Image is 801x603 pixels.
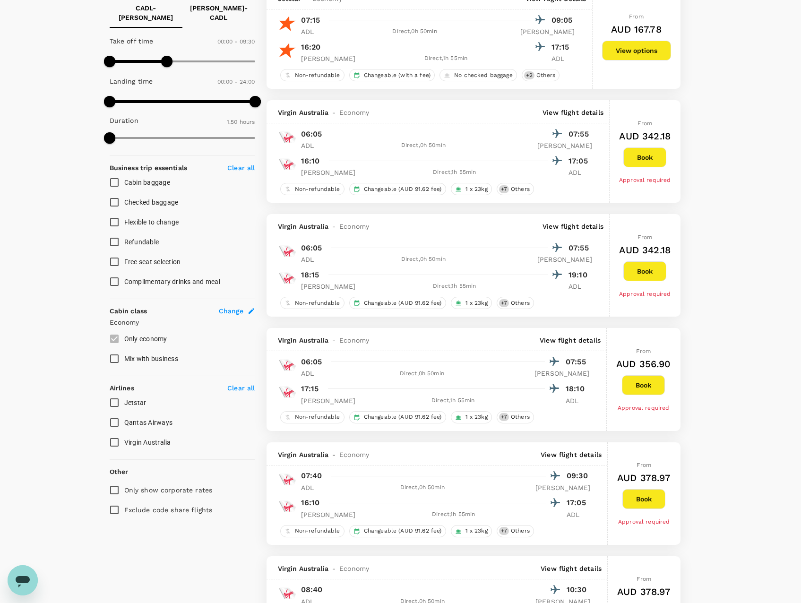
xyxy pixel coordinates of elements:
[278,128,297,147] img: VA
[360,185,446,193] span: Changeable (AUD 91.62 fee)
[280,525,345,537] div: Non-refundable
[507,413,534,421] span: Others
[462,527,491,535] span: 1 x 23kg
[551,42,575,53] p: 17:15
[537,141,592,150] p: [PERSON_NAME]
[217,78,255,85] span: 00:00 - 24:00
[124,355,178,362] span: Mix with business
[301,42,321,53] p: 16:20
[499,527,509,535] span: + 7
[568,155,592,167] p: 17:05
[361,510,546,519] div: Direct , 1h 55min
[551,15,575,26] p: 09:05
[278,336,328,345] span: Virgin Australia
[301,510,356,519] p: [PERSON_NAME]
[349,525,446,537] div: Changeable (AUD 91.62 fee)
[497,411,534,423] div: +7Others
[462,413,491,421] span: 1 x 23kg
[462,299,491,307] span: 1 x 23kg
[567,470,590,482] p: 09:30
[339,450,369,459] span: Economy
[568,168,592,177] p: ADL
[301,356,322,368] p: 06:05
[537,255,592,264] p: [PERSON_NAME]
[339,564,369,573] span: Economy
[619,177,671,183] span: Approval required
[568,269,592,281] p: 19:10
[524,71,534,79] span: + 2
[124,419,173,426] span: Qantas Airways
[291,185,344,193] span: Non-refundable
[360,413,446,421] span: Changeable (AUD 91.62 fee)
[637,462,651,468] span: From
[328,222,339,231] span: -
[110,116,138,125] p: Duration
[349,297,446,309] div: Changeable (AUD 91.62 fee)
[637,234,652,241] span: From
[339,222,369,231] span: Economy
[499,185,509,193] span: + 7
[499,413,509,421] span: + 7
[617,584,671,599] h6: AUD 378.97
[328,108,339,117] span: -
[124,278,220,285] span: Complimentary drinks and meal
[124,258,181,266] span: Free seat selection
[301,27,325,36] p: ADL
[124,198,179,206] span: Checked baggage
[301,155,320,167] p: 16:10
[124,335,167,343] span: Only economy
[110,384,134,392] strong: Airlines
[280,297,345,309] div: Non-refundable
[619,242,671,258] h6: AUD 342.18
[360,71,434,79] span: Changeable (with a fee)
[280,411,345,423] div: Non-refundable
[124,399,146,406] span: Jetstar
[330,255,517,264] div: Direct , 0h 50min
[301,255,325,264] p: ADL
[301,141,325,150] p: ADL
[124,238,159,246] span: Refundable
[330,483,515,492] div: Direct , 0h 50min
[462,185,491,193] span: 1 x 23kg
[301,584,323,595] p: 08:40
[497,297,534,309] div: +7Others
[439,69,517,81] div: No checked baggage
[110,318,255,327] p: Economy
[124,505,213,515] p: Exclude code share flights
[227,163,255,172] p: Clear all
[328,450,339,459] span: -
[301,470,322,482] p: 07:40
[566,396,589,405] p: ADL
[278,450,328,459] span: Virgin Australia
[497,525,534,537] div: +7Others
[617,470,671,485] h6: AUD 378.97
[567,497,590,508] p: 17:05
[278,356,297,375] img: VA
[360,299,446,307] span: Changeable (AUD 91.62 fee)
[330,369,514,379] div: Direct , 0h 50min
[535,483,590,492] p: [PERSON_NAME]
[110,307,147,315] strong: Cabin class
[301,54,356,63] p: [PERSON_NAME]
[451,297,492,309] div: 1 x 23kg
[611,22,662,37] h6: AUD 167.78
[533,71,559,79] span: Others
[117,3,175,22] p: CADL - [PERSON_NAME]
[619,291,671,297] span: Approval required
[301,269,319,281] p: 18:15
[567,510,590,519] p: ADL
[623,261,666,281] button: Book
[278,242,297,261] img: VA
[301,282,356,291] p: [PERSON_NAME]
[278,269,297,288] img: VA
[349,411,446,423] div: Changeable (AUD 91.62 fee)
[301,497,320,508] p: 16:10
[629,13,644,20] span: From
[278,497,297,516] img: VA
[217,38,255,45] span: 00:00 - 09:30
[301,129,322,140] p: 06:05
[568,282,592,291] p: ADL
[507,185,534,193] span: Others
[190,3,248,22] p: [PERSON_NAME] - CADL
[280,69,345,81] div: Non-refundable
